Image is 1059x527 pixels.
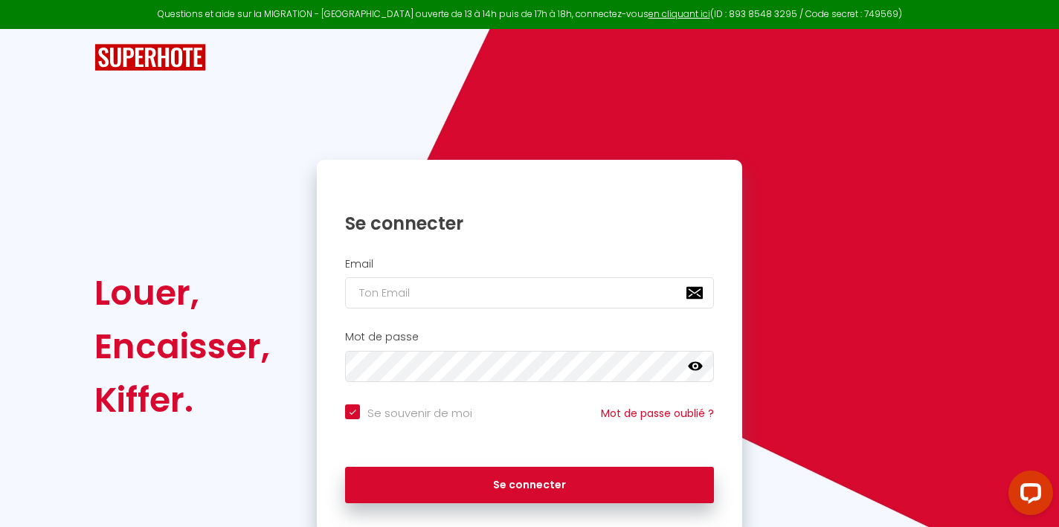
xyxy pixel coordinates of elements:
[345,212,714,235] h1: Se connecter
[345,331,714,343] h2: Mot de passe
[345,258,714,271] h2: Email
[601,406,714,421] a: Mot de passe oublié ?
[94,373,270,427] div: Kiffer.
[997,465,1059,527] iframe: LiveChat chat widget
[345,277,714,308] input: Ton Email
[345,467,714,504] button: Se connecter
[94,266,270,320] div: Louer,
[94,44,206,71] img: SuperHote logo
[94,320,270,373] div: Encaisser,
[648,7,710,20] a: en cliquant ici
